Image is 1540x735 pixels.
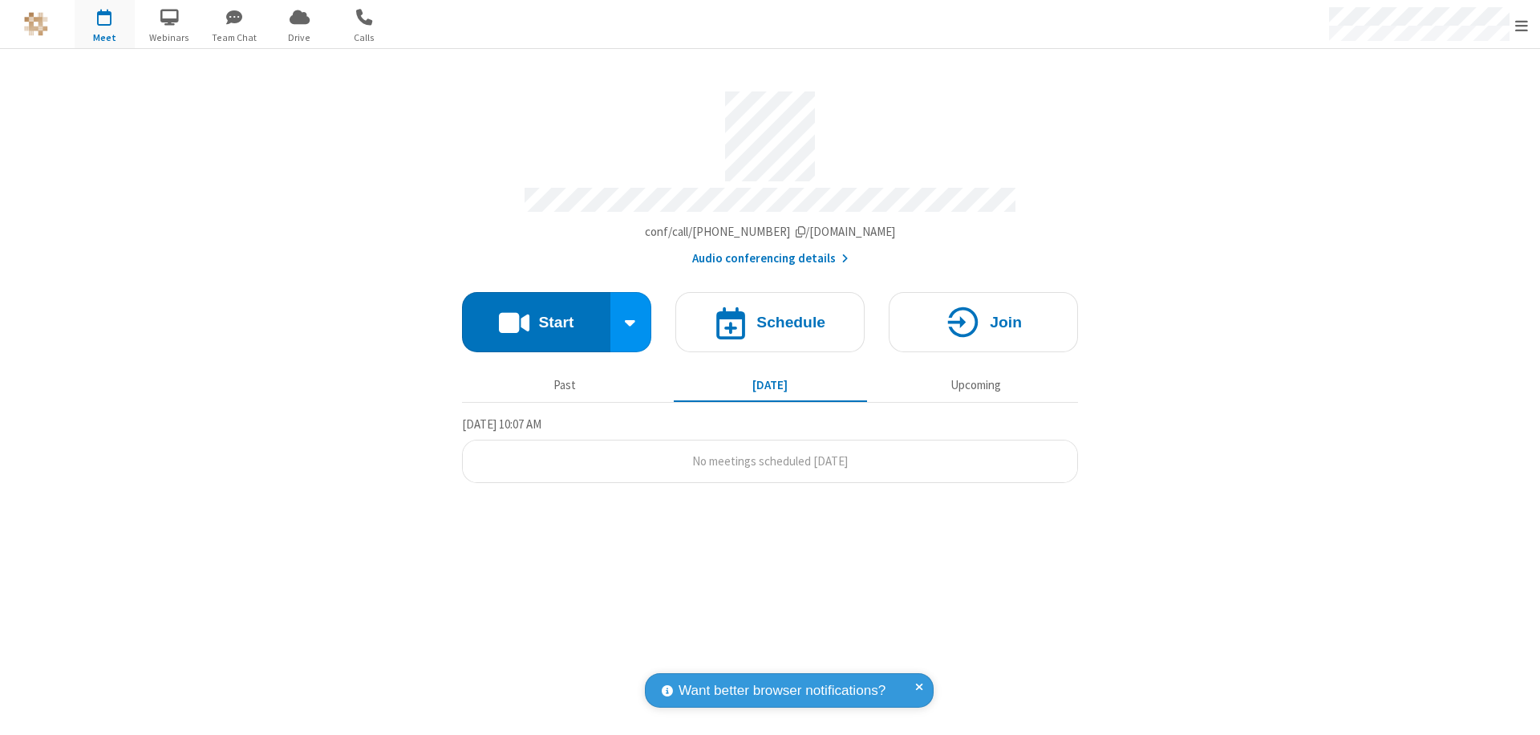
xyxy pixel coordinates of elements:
[879,370,1072,400] button: Upcoming
[1500,693,1528,724] iframe: Chat
[674,370,867,400] button: [DATE]
[675,292,865,352] button: Schedule
[468,370,662,400] button: Past
[645,223,896,242] button: Copy my meeting room linkCopy my meeting room link
[610,292,652,352] div: Start conference options
[679,680,885,701] span: Want better browser notifications?
[462,79,1078,268] section: Account details
[205,30,265,45] span: Team Chat
[990,315,1022,330] h4: Join
[462,416,541,432] span: [DATE] 10:07 AM
[269,30,330,45] span: Drive
[756,315,825,330] h4: Schedule
[462,415,1078,484] section: Today's Meetings
[140,30,200,45] span: Webinars
[692,250,849,268] button: Audio conferencing details
[692,453,848,469] span: No meetings scheduled [DATE]
[462,292,610,352] button: Start
[538,315,573,330] h4: Start
[75,30,135,45] span: Meet
[334,30,395,45] span: Calls
[645,224,896,239] span: Copy my meeting room link
[24,12,48,36] img: QA Selenium DO NOT DELETE OR CHANGE
[889,292,1078,352] button: Join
